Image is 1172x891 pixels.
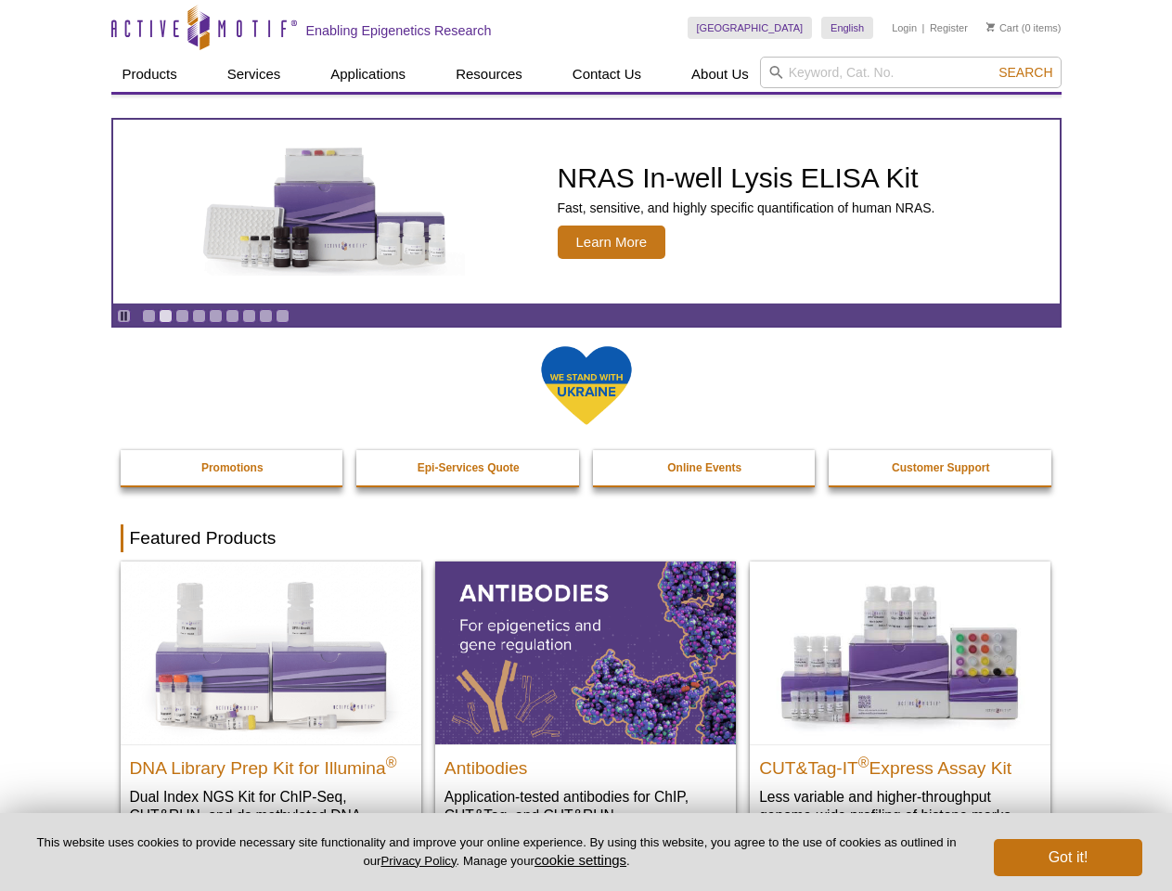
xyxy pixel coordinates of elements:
a: Contact Us [561,57,652,92]
li: | [922,17,925,39]
sup: ® [858,754,869,769]
a: Applications [319,57,417,92]
a: Login [892,21,917,34]
h2: Antibodies [444,750,727,778]
a: Go to slide 3 [175,309,189,323]
a: Promotions [121,450,345,485]
img: All Antibodies [435,562,736,743]
a: DNA Library Prep Kit for Illumina DNA Library Prep Kit for Illumina® Dual Index NGS Kit for ChIP-... [121,562,421,861]
strong: Promotions [201,461,264,474]
a: Go to slide 8 [259,309,273,323]
a: Go to slide 9 [276,309,290,323]
a: Privacy Policy [380,854,456,868]
a: Epi-Services Quote [356,450,581,485]
img: DNA Library Prep Kit for Illumina [121,562,421,743]
a: All Antibodies Antibodies Application-tested antibodies for ChIP, CUT&Tag, and CUT&RUN. [435,562,736,843]
img: We Stand With Ukraine [540,344,633,427]
a: NRAS In-well Lysis ELISA Kit NRAS In-well Lysis ELISA Kit Fast, sensitive, and highly specific qu... [113,120,1060,303]
sup: ® [386,754,397,769]
input: Keyword, Cat. No. [760,57,1062,88]
a: Online Events [593,450,818,485]
a: Cart [986,21,1019,34]
img: Your Cart [986,22,995,32]
a: Go to slide 2 [159,309,173,323]
a: Register [930,21,968,34]
span: Search [998,65,1052,80]
strong: Epi-Services Quote [418,461,520,474]
a: Go to slide 5 [209,309,223,323]
a: [GEOGRAPHIC_DATA] [688,17,813,39]
strong: Customer Support [892,461,989,474]
a: Go to slide 4 [192,309,206,323]
h2: Enabling Epigenetics Research [306,22,492,39]
a: CUT&Tag-IT® Express Assay Kit CUT&Tag-IT®Express Assay Kit Less variable and higher-throughput ge... [750,562,1050,843]
h2: Featured Products [121,524,1052,552]
p: Application-tested antibodies for ChIP, CUT&Tag, and CUT&RUN. [444,787,727,825]
span: Learn More [558,226,666,259]
h2: NRAS In-well Lysis ELISA Kit [558,164,935,192]
a: Go to slide 7 [242,309,256,323]
a: English [821,17,873,39]
p: This website uses cookies to provide necessary site functionality and improve your online experie... [30,834,963,870]
p: Dual Index NGS Kit for ChIP-Seq, CUT&RUN, and ds methylated DNA assays. [130,787,412,844]
img: CUT&Tag-IT® Express Assay Kit [750,562,1050,743]
a: Customer Support [829,450,1053,485]
li: (0 items) [986,17,1062,39]
strong: Online Events [667,461,741,474]
a: Services [216,57,292,92]
p: Less variable and higher-throughput genome-wide profiling of histone marks​. [759,787,1041,825]
button: Search [993,64,1058,81]
article: NRAS In-well Lysis ELISA Kit [113,120,1060,303]
a: Toggle autoplay [117,309,131,323]
a: Products [111,57,188,92]
p: Fast, sensitive, and highly specific quantification of human NRAS. [558,200,935,216]
a: Go to slide 6 [225,309,239,323]
a: Resources [444,57,534,92]
img: NRAS In-well Lysis ELISA Kit [187,148,465,276]
button: Got it! [994,839,1142,876]
a: About Us [680,57,760,92]
h2: CUT&Tag-IT Express Assay Kit [759,750,1041,778]
h2: DNA Library Prep Kit for Illumina [130,750,412,778]
button: cookie settings [534,852,626,868]
a: Go to slide 1 [142,309,156,323]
